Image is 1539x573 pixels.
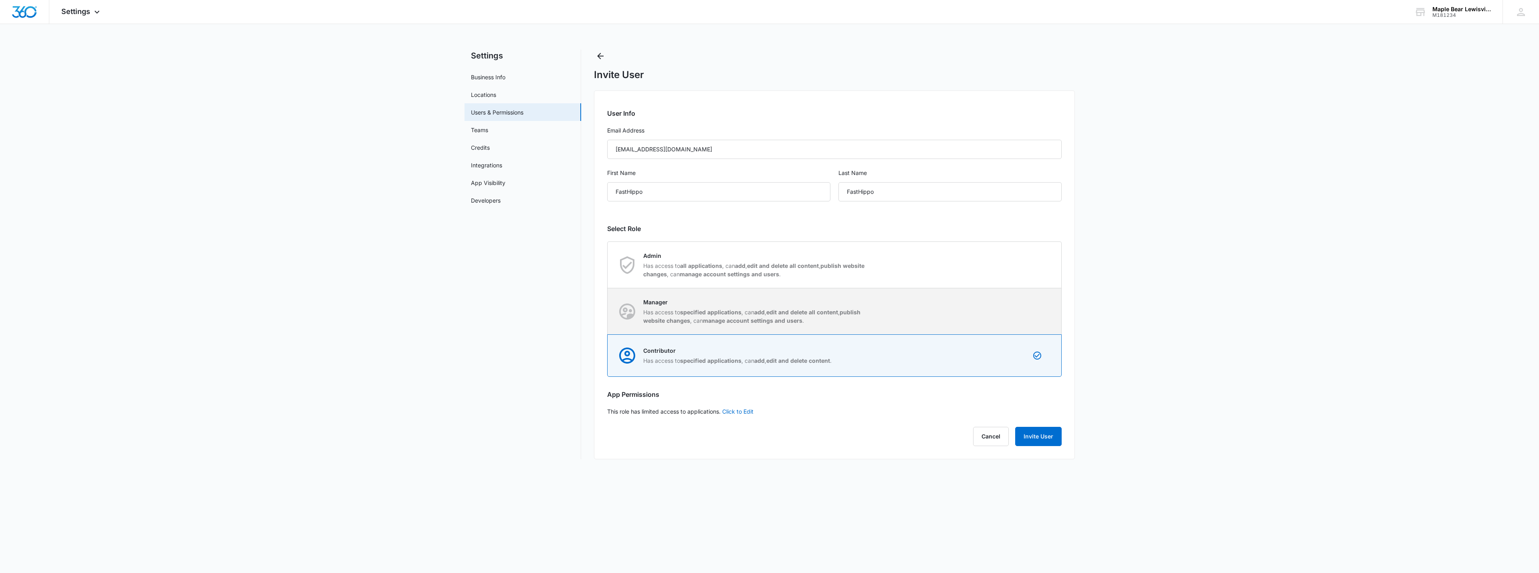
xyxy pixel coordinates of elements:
a: Teams [471,126,488,134]
strong: manage account settings and users [703,317,802,324]
strong: manage account settings and users [680,271,779,277]
strong: edit and delete all content [747,262,819,269]
a: Click to Edit [722,408,753,415]
p: Contributor [643,346,832,355]
strong: edit and delete content [766,357,830,364]
h2: User Info [607,109,1062,118]
div: This role has limited access to applications. [594,90,1075,459]
a: Business Info [471,73,505,81]
strong: edit and delete all content [766,309,838,316]
p: Has access to , can , . [643,356,832,365]
a: Credits [471,143,490,152]
button: Back [594,50,607,62]
h2: Select Role [607,224,1062,233]
span: Settings [61,7,90,16]
div: account name [1432,6,1491,12]
strong: all applications [680,262,722,269]
div: account id [1432,12,1491,18]
p: Has access to , can , , , can . [643,308,868,325]
strong: specified applications [680,357,741,364]
a: Developers [471,196,501,205]
label: First Name [607,169,830,177]
strong: add [754,309,765,316]
strong: add [735,262,745,269]
p: Manager [643,298,868,306]
h2: App Permissions [607,390,1062,399]
strong: add [754,357,765,364]
p: Admin [643,251,868,260]
a: Integrations [471,161,502,169]
button: Invite User [1015,427,1062,446]
a: App Visibility [471,179,505,187]
label: Email Address [607,126,1062,135]
label: Last Name [838,169,1062,177]
button: Cancel [973,427,1009,446]
h2: Settings [465,50,581,62]
a: Users & Permissions [471,108,523,117]
strong: specified applications [680,309,741,316]
a: Locations [471,90,496,99]
h1: Invite User [594,69,644,81]
p: Has access to , can , , , can . [643,261,868,278]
